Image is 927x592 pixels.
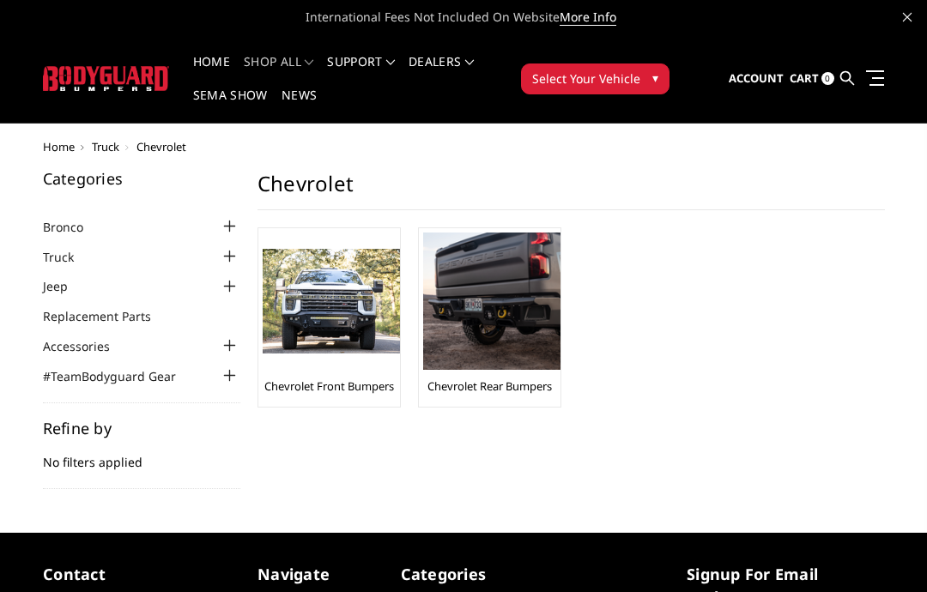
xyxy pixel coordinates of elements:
a: Home [193,56,230,89]
a: Accessories [43,337,131,355]
span: ▾ [652,69,658,87]
a: Support [327,56,395,89]
h5: contact [43,563,240,586]
a: SEMA Show [193,89,268,123]
a: Cart 0 [790,56,834,102]
a: Replacement Parts [43,307,173,325]
a: #TeamBodyguard Gear [43,367,197,385]
div: No filters applied [43,420,240,489]
span: 0 [821,72,834,85]
a: Account [729,56,784,102]
span: Select Your Vehicle [532,69,640,88]
a: Truck [92,139,119,154]
h5: Categories [43,171,240,186]
a: shop all [244,56,313,89]
h5: Refine by [43,420,240,436]
a: Truck [43,248,95,266]
a: More Info [560,9,616,26]
a: News [282,89,317,123]
button: Select Your Vehicle [521,63,669,94]
h1: Chevrolet [257,171,885,210]
h5: Categories [401,563,527,586]
a: Chevrolet Front Bumpers [264,378,394,394]
img: BODYGUARD BUMPERS [43,66,169,91]
a: Jeep [43,277,89,295]
span: Cart [790,70,819,86]
span: Chevrolet [136,139,186,154]
a: Dealers [409,56,474,89]
a: Bronco [43,218,105,236]
a: Chevrolet Rear Bumpers [427,378,552,394]
h5: Navigate [257,563,384,586]
a: Home [43,139,75,154]
span: Account [729,70,784,86]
